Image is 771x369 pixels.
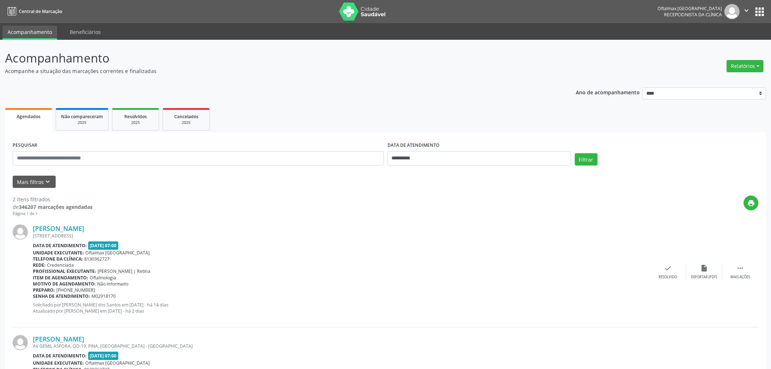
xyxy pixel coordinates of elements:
[56,287,95,293] span: [PHONE_NUMBER]
[727,60,763,72] button: Relatórios
[5,67,538,75] p: Acompanhe a situação das marcações correntes e finalizadas
[90,275,116,281] span: Oftalmologia
[44,178,52,186] i: keyboard_arrow_down
[33,243,87,249] b: Data de atendimento:
[19,203,93,210] strong: 346207 marcações agendadas
[98,268,150,274] span: [PERSON_NAME] | Retina
[13,140,37,151] label: PESQUISAR
[13,335,28,350] img: img
[747,199,755,207] i: print
[13,203,93,211] div: de
[5,5,62,17] a: Central de Marcação
[659,275,677,280] div: Resolvido
[33,287,55,293] b: Preparo:
[33,281,96,287] b: Motivo de agendamento:
[13,211,93,217] div: Página 1 de 1
[33,268,96,274] b: Profissional executante:
[33,360,84,366] b: Unidade executante:
[575,153,597,166] button: Filtrar
[88,352,119,360] span: [DATE] 07:00
[33,353,87,359] b: Data de atendimento:
[124,113,147,120] span: Resolvidos
[168,120,204,125] div: 2025
[742,7,750,14] i: 
[47,262,74,268] span: Credenciada
[33,262,46,268] b: Rede:
[576,87,640,96] p: Ano de acompanhamento
[33,224,84,232] a: [PERSON_NAME]
[84,256,110,262] span: 8130362727
[387,140,440,151] label: DATA DE ATENDIMENTO
[744,196,758,210] button: print
[65,26,106,38] a: Beneficiários
[97,281,128,287] span: Não informado
[740,4,753,19] button: 
[664,12,722,18] span: Recepcionista da clínica
[88,241,119,250] span: [DATE] 07:00
[658,5,722,12] div: Oftalmax [GEOGRAPHIC_DATA]
[33,233,650,239] div: [STREET_ADDRESS]
[85,250,150,256] span: Oftalmax [GEOGRAPHIC_DATA]
[33,343,650,349] div: AV GEMIL ASFORA, QD-19, PINA, [GEOGRAPHIC_DATA] - [GEOGRAPHIC_DATA]
[5,49,538,67] p: Acompanhamento
[91,293,116,299] span: M02918170
[700,264,708,272] i: insert_drive_file
[33,302,650,314] p: Solicitado por [PERSON_NAME] dos Santos em [DATE] - há 14 dias Atualizado por [PERSON_NAME] em [D...
[19,8,62,14] span: Central de Marcação
[731,275,750,280] div: Mais ações
[17,113,40,120] span: Agendados
[33,250,84,256] b: Unidade executante:
[13,224,28,240] img: img
[61,113,103,120] span: Não compareceram
[33,335,84,343] a: [PERSON_NAME]
[724,4,740,19] img: img
[117,120,154,125] div: 2025
[13,176,56,188] button: Mais filtroskeyboard_arrow_down
[174,113,198,120] span: Cancelados
[33,293,90,299] b: Senha de atendimento:
[3,26,57,40] a: Acompanhamento
[33,275,88,281] b: Item de agendamento:
[33,256,83,262] b: Telefone da clínica:
[736,264,744,272] i: 
[61,120,103,125] div: 2025
[753,5,766,18] button: apps
[691,275,717,280] div: Exportar (PDF)
[664,264,672,272] i: check
[85,360,150,366] span: Oftalmax [GEOGRAPHIC_DATA]
[13,196,93,203] div: 2 itens filtrados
